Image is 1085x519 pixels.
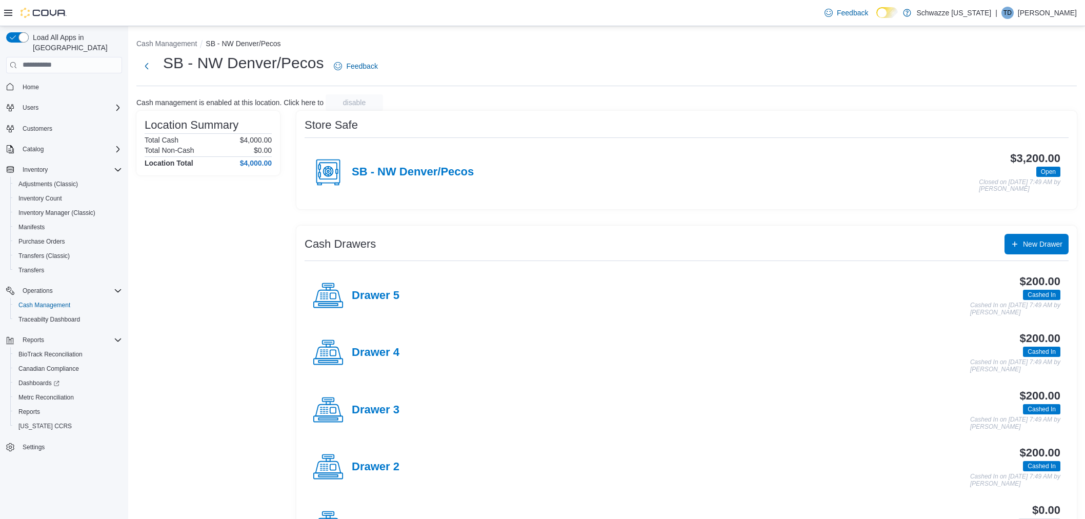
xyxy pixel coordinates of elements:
a: Transfers [14,264,48,276]
span: Home [18,81,122,93]
span: Users [23,104,38,112]
button: Transfers (Classic) [10,249,126,263]
span: Reports [14,406,122,418]
button: Settings [2,440,126,454]
button: [US_STATE] CCRS [10,419,126,433]
a: Canadian Compliance [14,363,83,375]
span: Cashed In [1028,290,1056,300]
h4: Drawer 4 [352,346,399,360]
span: TD [1003,7,1012,19]
span: Adjustments (Classic) [18,180,78,188]
span: Transfers [14,264,122,276]
span: Transfers [18,266,44,274]
span: Adjustments (Classic) [14,178,122,190]
button: Reports [10,405,126,419]
button: New Drawer [1004,234,1069,254]
h1: SB - NW Denver/Pecos [163,53,324,73]
span: [US_STATE] CCRS [18,422,72,430]
span: Inventory Count [14,192,122,205]
span: Cash Management [18,301,70,309]
span: Canadian Compliance [18,365,79,373]
p: Cashed In on [DATE] 7:49 AM by [PERSON_NAME] [970,302,1060,316]
span: Operations [18,285,122,297]
span: Open [1036,167,1060,177]
button: Canadian Compliance [10,362,126,376]
p: Cash management is enabled at this location. Click here to [136,98,324,107]
span: disable [343,97,366,108]
input: Dark Mode [876,7,898,18]
button: Operations [2,284,126,298]
p: $4,000.00 [240,136,272,144]
span: Manifests [18,223,45,231]
button: BioTrack Reconciliation [10,347,126,362]
a: Feedback [820,3,872,23]
button: Reports [2,333,126,347]
span: Catalog [18,143,122,155]
span: Users [18,102,122,114]
a: Dashboards [14,377,64,389]
img: Cova [21,8,67,18]
span: Cashed In [1028,405,1056,414]
a: Manifests [14,221,49,233]
a: Settings [18,441,49,453]
button: Users [18,102,43,114]
span: Cashed In [1023,461,1060,471]
span: Open [1041,167,1056,176]
a: Cash Management [14,299,74,311]
span: Feedback [837,8,868,18]
button: Home [2,79,126,94]
span: Purchase Orders [14,235,122,248]
p: $0.00 [254,146,272,154]
span: Metrc Reconciliation [14,391,122,404]
button: Catalog [2,142,126,156]
h3: Cash Drawers [305,238,376,250]
button: Next [136,56,157,76]
span: Settings [18,441,122,453]
span: BioTrack Reconciliation [14,348,122,361]
span: Transfers (Classic) [14,250,122,262]
h3: $3,200.00 [1010,152,1060,165]
button: Reports [18,334,48,346]
button: SB - NW Denver/Pecos [206,39,280,48]
button: Customers [2,121,126,136]
nav: Complex example [6,75,122,482]
h4: Drawer 5 [352,289,399,303]
button: disable [326,94,383,111]
span: Dashboards [14,377,122,389]
p: Schwazze [US_STATE] [916,7,991,19]
span: Cashed In [1023,347,1060,357]
h4: Drawer 3 [352,404,399,417]
h3: $200.00 [1020,447,1060,459]
span: Metrc Reconciliation [18,393,74,402]
span: Load All Apps in [GEOGRAPHIC_DATA] [29,32,122,53]
span: Purchase Orders [18,237,65,246]
button: Users [2,101,126,115]
span: Inventory [18,164,122,176]
button: Inventory Count [10,191,126,206]
span: Washington CCRS [14,420,122,432]
button: Inventory [18,164,52,176]
span: Customers [18,122,122,135]
span: Cash Management [14,299,122,311]
span: Cashed In [1023,290,1060,300]
button: Cash Management [136,39,197,48]
span: BioTrack Reconciliation [18,350,83,358]
a: Home [18,81,43,93]
span: Manifests [14,221,122,233]
p: Cashed In on [DATE] 7:49 AM by [PERSON_NAME] [970,473,1060,487]
span: Reports [18,408,40,416]
h4: Drawer 2 [352,461,399,474]
a: Feedback [330,56,381,76]
span: Customers [23,125,52,133]
h3: $0.00 [1032,504,1060,516]
span: Cashed In [1023,404,1060,414]
span: Canadian Compliance [14,363,122,375]
span: Reports [18,334,122,346]
span: Traceabilty Dashboard [14,313,122,326]
span: Inventory Count [18,194,62,203]
div: Tim Defabbo-Winter JR [1001,7,1014,19]
a: Inventory Manager (Classic) [14,207,99,219]
span: Operations [23,287,53,295]
a: Traceabilty Dashboard [14,313,84,326]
